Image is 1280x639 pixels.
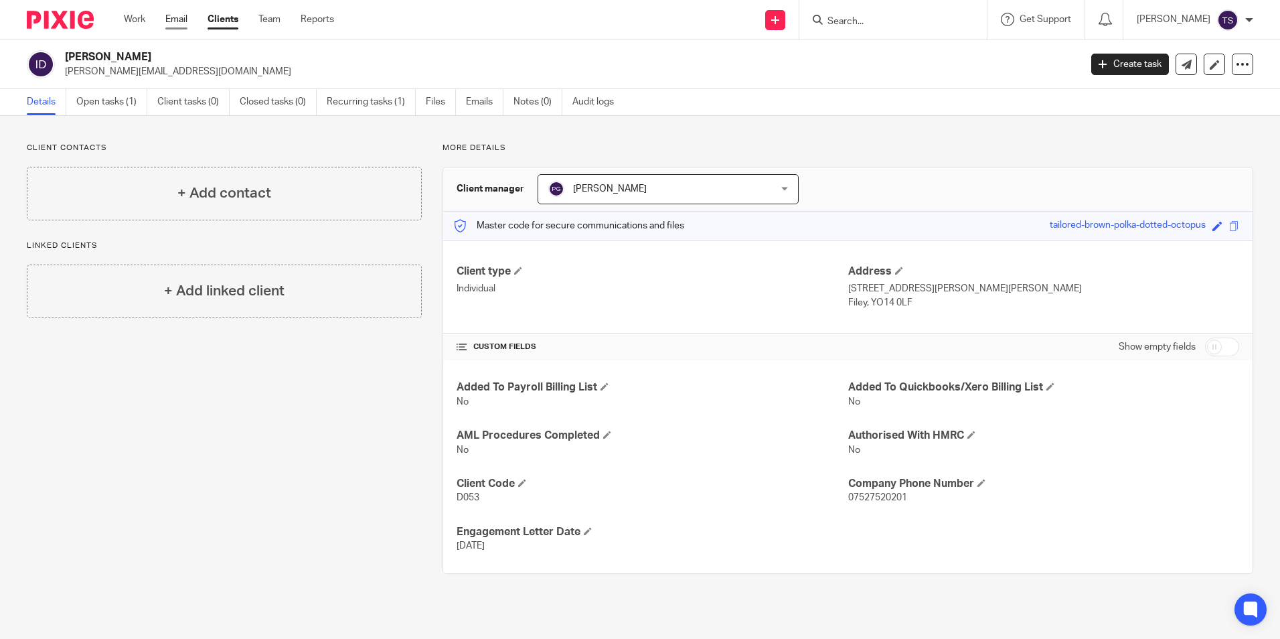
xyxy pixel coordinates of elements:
[848,429,1239,443] h4: Authorised With HMRC
[1091,54,1169,75] a: Create task
[457,429,848,443] h4: AML Procedures Completed
[65,65,1071,78] p: [PERSON_NAME][EMAIL_ADDRESS][DOMAIN_NAME]
[157,89,230,115] a: Client tasks (0)
[457,380,848,395] h4: Added To Payroll Billing List
[1020,15,1071,24] span: Get Support
[513,89,562,115] a: Notes (0)
[457,282,848,295] p: Individual
[848,380,1239,395] h4: Added To Quickbooks/Xero Billing List
[848,265,1239,279] h4: Address
[457,445,469,455] span: No
[1217,9,1238,31] img: svg%3E
[301,13,334,26] a: Reports
[27,89,66,115] a: Details
[1050,218,1206,234] div: tailored-brown-polka-dotted-octopus
[27,50,55,78] img: svg%3E
[208,13,238,26] a: Clients
[457,541,485,551] span: [DATE]
[848,282,1239,295] p: [STREET_ADDRESS][PERSON_NAME][PERSON_NAME]
[457,525,848,539] h4: Engagement Letter Date
[426,89,456,115] a: Files
[457,182,524,196] h3: Client manager
[457,265,848,279] h4: Client type
[164,281,285,301] h4: + Add linked client
[124,13,145,26] a: Work
[1119,340,1196,354] label: Show empty fields
[848,445,860,455] span: No
[572,89,624,115] a: Audit logs
[177,183,271,204] h4: + Add contact
[65,50,870,64] h2: [PERSON_NAME]
[27,11,94,29] img: Pixie
[848,296,1239,309] p: Filey, YO14 0LF
[457,493,479,502] span: D053
[76,89,147,115] a: Open tasks (1)
[457,477,848,491] h4: Client Code
[457,397,469,407] span: No
[240,89,317,115] a: Closed tasks (0)
[466,89,503,115] a: Emails
[826,16,947,28] input: Search
[848,397,860,407] span: No
[27,240,422,251] p: Linked clients
[848,477,1239,491] h4: Company Phone Number
[457,342,848,352] h4: CUSTOM FIELDS
[1137,13,1210,26] p: [PERSON_NAME]
[453,219,684,232] p: Master code for secure communications and files
[573,184,647,194] span: [PERSON_NAME]
[443,143,1253,153] p: More details
[548,181,564,197] img: svg%3E
[165,13,187,26] a: Email
[258,13,281,26] a: Team
[327,89,416,115] a: Recurring tasks (1)
[848,493,907,502] span: 07527520201
[27,143,422,153] p: Client contacts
